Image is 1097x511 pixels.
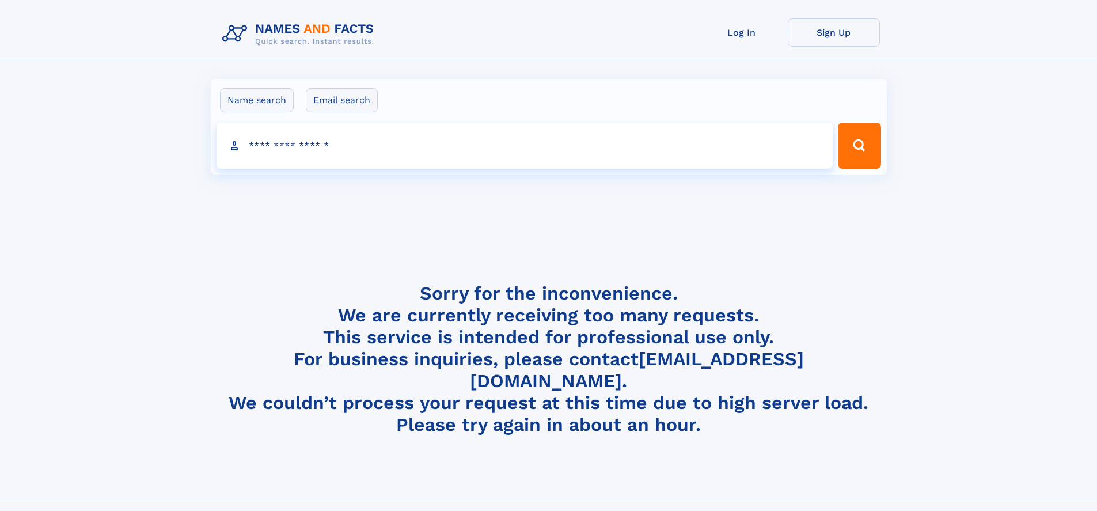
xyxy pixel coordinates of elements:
[218,18,384,50] img: Logo Names and Facts
[217,123,833,169] input: search input
[696,18,788,47] a: Log In
[838,123,880,169] button: Search Button
[218,282,880,436] h4: Sorry for the inconvenience. We are currently receiving too many requests. This service is intend...
[306,88,378,112] label: Email search
[788,18,880,47] a: Sign Up
[220,88,294,112] label: Name search
[470,348,804,392] a: [EMAIL_ADDRESS][DOMAIN_NAME]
